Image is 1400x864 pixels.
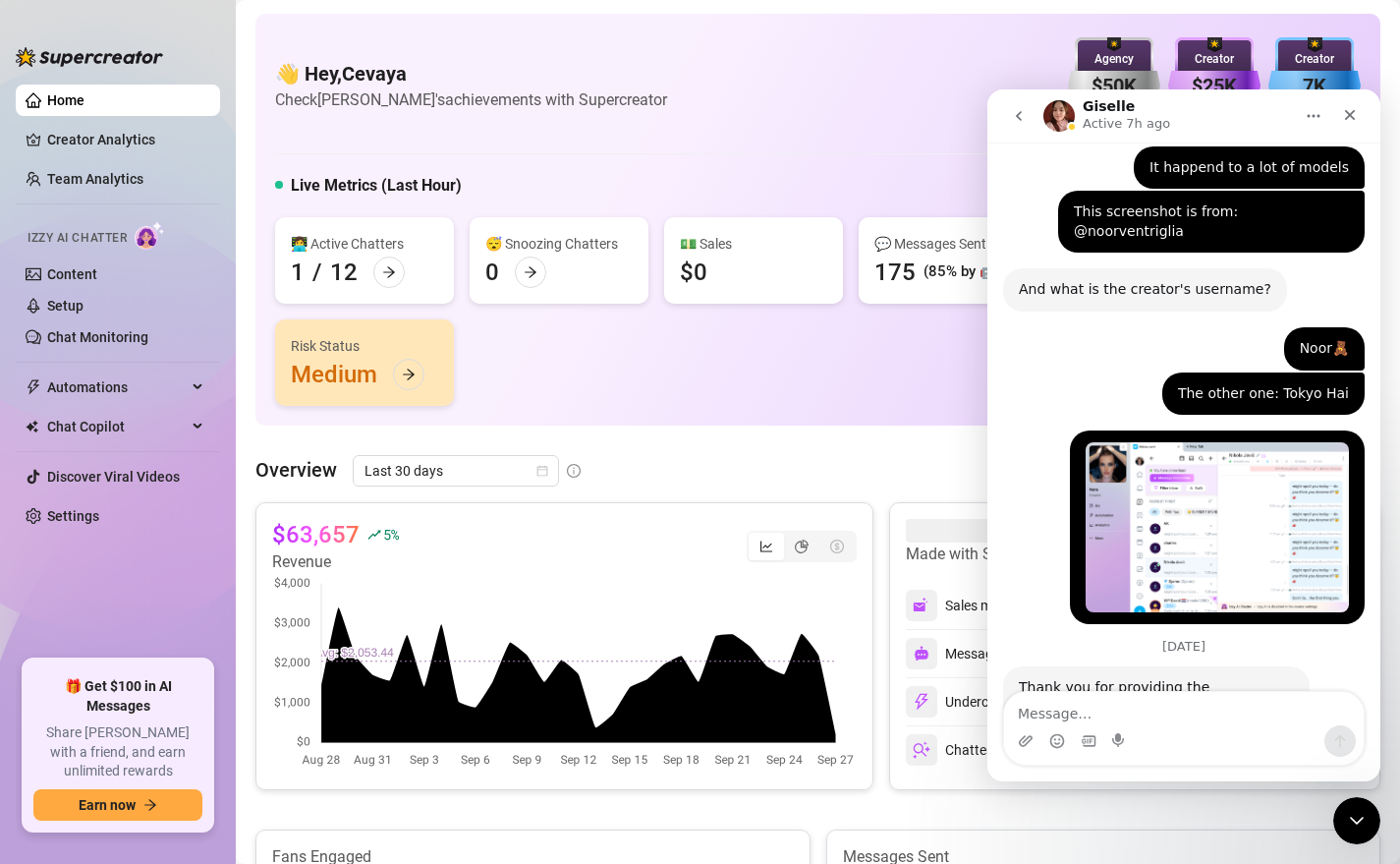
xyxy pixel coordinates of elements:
[913,597,930,614] img: svg%3e
[367,528,381,542] span: rise
[291,335,438,357] div: Risk Status
[364,456,547,486] span: Last 30 days
[17,603,376,636] textarea: Message…
[125,644,140,660] button: Start recording
[795,540,809,553] span: pie-chart
[33,677,202,716] span: 🎁 Get $100 in AI Messages
[275,60,667,87] h4: 👋 Hey, Cevaya
[914,646,929,662] img: svg%3e
[337,636,368,667] button: Send a message…
[1268,50,1361,69] div: Creator
[924,260,1003,284] div: (85% by 🤖)
[47,92,84,108] a: Home
[93,644,109,660] button: Gif picker
[874,233,1022,255] div: 💬 Messages Sent
[1333,797,1380,844] iframe: Intercom live chat
[291,233,438,255] div: 👩‍💻 Active Chatters
[1268,71,1361,101] div: 7K
[47,124,204,155] a: Creator Analytics
[135,221,165,250] img: AI Chatter
[830,540,844,553] span: dollar-circle
[291,257,305,288] div: 1
[47,266,97,282] a: Content
[1068,50,1160,69] div: Agency
[16,577,377,702] div: Giselle says…
[874,257,916,288] div: 175
[47,329,148,345] a: Chat Monitoring
[255,455,337,485] article: Overview
[143,798,157,812] span: arrow-right
[1168,71,1260,101] div: $25K
[680,233,827,255] div: 💵 Sales
[47,171,143,187] a: Team Analytics
[275,87,667,112] article: Check [PERSON_NAME]'s achievements with Supercreator
[47,411,187,442] span: Chat Copilot
[987,89,1380,781] iframe: Intercom live chat
[524,265,537,279] span: arrow-right
[485,233,633,255] div: 😴 Snoozing Chatters
[47,298,84,314] a: Setup
[383,525,398,544] span: 5 %
[47,372,187,403] span: Automations
[536,465,548,477] span: calendar
[945,595,1172,616] div: Sales made with AI & Automations
[485,257,499,288] div: 0
[47,469,180,485] a: Discover Viral Videos
[16,47,163,67] img: logo-BBDzfeDw.svg
[272,519,360,550] article: $63,657
[1068,37,1160,136] img: silver-badge-roxG0hHS.svg
[291,174,462,198] h5: Live Metrics (Last Hour)
[1168,37,1260,136] img: purple-badge-B9DA21FR.svg
[382,265,396,279] span: arrow-right
[906,734,1177,766] div: Chatter’s messages and PPVs tracked
[26,420,38,433] img: Chat Copilot
[567,464,581,478] span: info-circle
[79,797,136,813] span: Earn now
[747,531,857,562] div: segmented control
[680,257,707,288] div: $0
[906,638,1163,669] div: Messages sent by automations & AI
[33,789,202,821] button: Earn nowarrow-right
[906,543,1174,566] article: Made with Superpowers in last 30 days
[1268,37,1361,136] img: blue-badge-DgoSNQY1.svg
[30,644,46,660] button: Upload attachment
[272,550,398,574] article: Revenue
[31,589,307,647] div: Thank you for providing the information. I’ll review it with my team and get back to you
[1068,71,1160,101] div: $50K
[906,686,1185,718] div: Undercharges Prevented by PriceGuard
[47,508,99,524] a: Settings
[28,229,127,248] span: Izzy AI Chatter
[62,644,78,660] button: Emoji picker
[759,540,773,553] span: line-chart
[26,379,41,395] span: thunderbolt
[330,257,358,288] div: 12
[16,577,322,659] div: Thank you for providing the information. I’ll review it with my team and get back to you
[402,368,416,381] span: arrow-right
[913,693,930,711] img: svg%3e
[1168,50,1260,69] div: Creator
[913,741,930,759] img: svg%3e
